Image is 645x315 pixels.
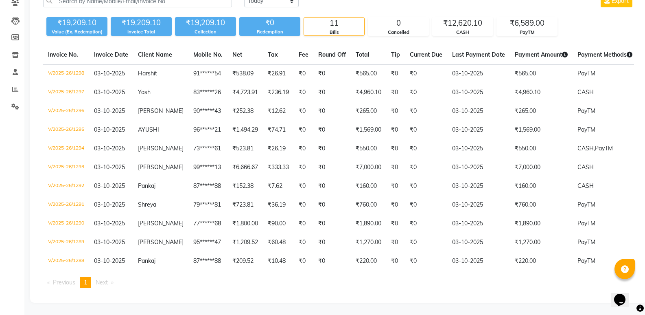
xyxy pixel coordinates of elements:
[386,252,405,271] td: ₹0
[138,201,156,208] span: Shreya
[294,233,313,252] td: ₹0
[294,139,313,158] td: ₹0
[46,29,107,35] div: Value (Ex. Redemption)
[351,233,386,252] td: ₹1,270.00
[43,214,89,233] td: V/2025-26/1290
[351,196,386,214] td: ₹760.00
[405,177,447,196] td: ₹0
[386,139,405,158] td: ₹0
[94,201,125,208] span: 03-10-2025
[611,282,637,307] iframe: chat widget
[313,64,351,84] td: ₹0
[227,252,263,271] td: ₹209.52
[577,145,595,152] span: CASH,
[232,51,242,58] span: Net
[227,139,263,158] td: ₹523.81
[351,121,386,139] td: ₹1,569.00
[227,196,263,214] td: ₹723.81
[510,102,573,121] td: ₹265.00
[351,214,386,233] td: ₹1,890.00
[386,102,405,121] td: ₹0
[313,139,351,158] td: ₹0
[577,257,595,264] span: PayTM
[175,29,236,35] div: Collection
[405,139,447,158] td: ₹0
[294,214,313,233] td: ₹0
[111,29,172,35] div: Invoice Total
[577,126,595,133] span: PayTM
[94,126,125,133] span: 03-10-2025
[386,177,405,196] td: ₹0
[193,51,223,58] span: Mobile No.
[263,83,294,102] td: ₹236.19
[577,201,595,208] span: PayTM
[351,177,386,196] td: ₹160.00
[510,252,573,271] td: ₹220.00
[84,279,87,286] span: 1
[138,51,172,58] span: Client Name
[351,64,386,84] td: ₹565.00
[294,64,313,84] td: ₹0
[96,279,108,286] span: Next
[94,70,125,77] span: 03-10-2025
[510,196,573,214] td: ₹760.00
[239,29,300,35] div: Redemption
[263,121,294,139] td: ₹74.71
[94,145,125,152] span: 03-10-2025
[94,107,125,115] span: 03-10-2025
[263,233,294,252] td: ₹60.48
[294,83,313,102] td: ₹0
[94,220,125,227] span: 03-10-2025
[294,252,313,271] td: ₹0
[138,145,184,152] span: [PERSON_NAME]
[386,121,405,139] td: ₹0
[386,158,405,177] td: ₹0
[313,214,351,233] td: ₹0
[447,102,510,121] td: 03-10-2025
[405,158,447,177] td: ₹0
[227,233,263,252] td: ₹1,209.52
[318,51,346,58] span: Round Off
[313,252,351,271] td: ₹0
[410,51,442,58] span: Current Due
[577,70,595,77] span: PayTM
[227,83,263,102] td: ₹4,723.91
[294,121,313,139] td: ₹0
[510,233,573,252] td: ₹1,270.00
[263,139,294,158] td: ₹26.19
[138,220,184,227] span: [PERSON_NAME]
[43,139,89,158] td: V/2025-26/1294
[405,252,447,271] td: ₹0
[447,196,510,214] td: 03-10-2025
[227,158,263,177] td: ₹6,666.67
[510,121,573,139] td: ₹1,569.00
[447,252,510,271] td: 03-10-2025
[94,51,128,58] span: Invoice Date
[351,139,386,158] td: ₹550.00
[405,102,447,121] td: ₹0
[227,177,263,196] td: ₹152.38
[447,83,510,102] td: 03-10-2025
[239,17,300,29] div: ₹0
[515,51,568,58] span: Payment Amount
[313,177,351,196] td: ₹0
[43,102,89,121] td: V/2025-26/1296
[351,252,386,271] td: ₹220.00
[227,64,263,84] td: ₹538.09
[577,51,632,58] span: Payment Methods
[386,83,405,102] td: ₹0
[94,238,125,246] span: 03-10-2025
[43,177,89,196] td: V/2025-26/1292
[263,158,294,177] td: ₹333.33
[510,139,573,158] td: ₹550.00
[447,121,510,139] td: 03-10-2025
[405,83,447,102] td: ₹0
[405,233,447,252] td: ₹0
[43,83,89,102] td: V/2025-26/1297
[263,252,294,271] td: ₹10.48
[294,196,313,214] td: ₹0
[351,158,386,177] td: ₹7,000.00
[433,29,493,36] div: CASH
[386,196,405,214] td: ₹0
[510,158,573,177] td: ₹7,000.00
